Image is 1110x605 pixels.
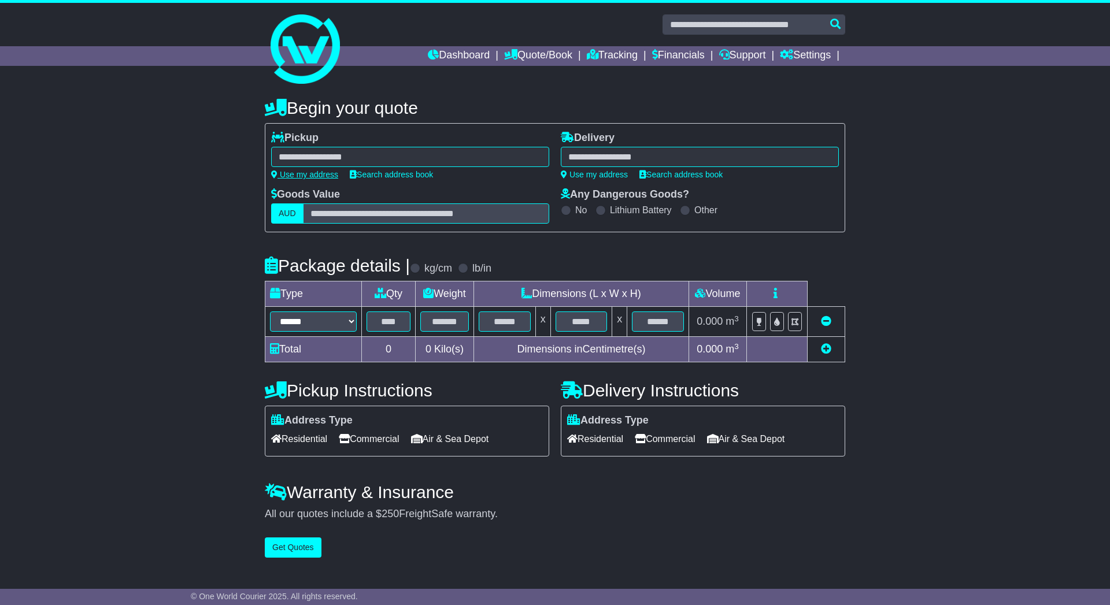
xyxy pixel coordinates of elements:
[504,46,572,66] a: Quote/Book
[271,203,304,224] label: AUD
[734,342,739,351] sup: 3
[567,414,649,427] label: Address Type
[271,132,319,144] label: Pickup
[265,482,845,502] h4: Warranty & Insurance
[821,343,831,355] a: Add new item
[428,46,490,66] a: Dashboard
[821,316,831,327] a: Remove this item
[265,381,549,400] h4: Pickup Instructions
[561,132,615,144] label: Delivery
[473,281,689,307] td: Dimensions (L x W x H)
[639,170,723,179] a: Search address book
[780,46,831,66] a: Settings
[652,46,705,66] a: Financials
[425,343,431,355] span: 0
[350,170,433,179] a: Search address book
[265,337,362,362] td: Total
[271,414,353,427] label: Address Type
[362,337,416,362] td: 0
[561,188,689,201] label: Any Dangerous Goods?
[734,314,739,323] sup: 3
[610,205,672,216] label: Lithium Battery
[635,430,695,448] span: Commercial
[265,537,321,558] button: Get Quotes
[575,205,587,216] label: No
[265,256,410,275] h4: Package details |
[561,170,628,179] a: Use my address
[719,46,766,66] a: Support
[587,46,638,66] a: Tracking
[424,262,452,275] label: kg/cm
[271,170,338,179] a: Use my address
[567,430,623,448] span: Residential
[697,316,723,327] span: 0.000
[265,98,845,117] h4: Begin your quote
[271,188,340,201] label: Goods Value
[416,337,474,362] td: Kilo(s)
[612,307,627,337] td: x
[473,337,689,362] td: Dimensions in Centimetre(s)
[694,205,717,216] label: Other
[265,508,845,521] div: All our quotes include a $ FreightSafe warranty.
[339,430,399,448] span: Commercial
[271,430,327,448] span: Residential
[382,508,399,519] span: 250
[726,343,739,355] span: m
[472,262,491,275] label: lb/in
[416,281,474,307] td: Weight
[265,281,362,307] td: Type
[726,316,739,327] span: m
[191,592,358,601] span: © One World Courier 2025. All rights reserved.
[411,430,489,448] span: Air & Sea Depot
[697,343,723,355] span: 0.000
[689,281,746,307] td: Volume
[362,281,416,307] td: Qty
[535,307,550,337] td: x
[561,381,845,400] h4: Delivery Instructions
[707,430,785,448] span: Air & Sea Depot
